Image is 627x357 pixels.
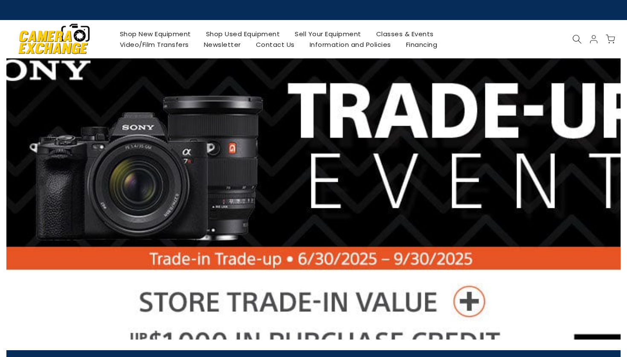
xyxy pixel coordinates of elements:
a: Sell Your Equipment [287,29,369,39]
a: Video/Film Transfers [112,39,196,50]
a: Shop New Equipment [112,29,198,39]
a: Classes & Events [369,29,441,39]
a: Information and Policies [302,39,398,50]
a: Contact Us [248,39,302,50]
a: Financing [398,39,445,50]
a: Shop Used Equipment [198,29,287,39]
a: Newsletter [196,39,248,50]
